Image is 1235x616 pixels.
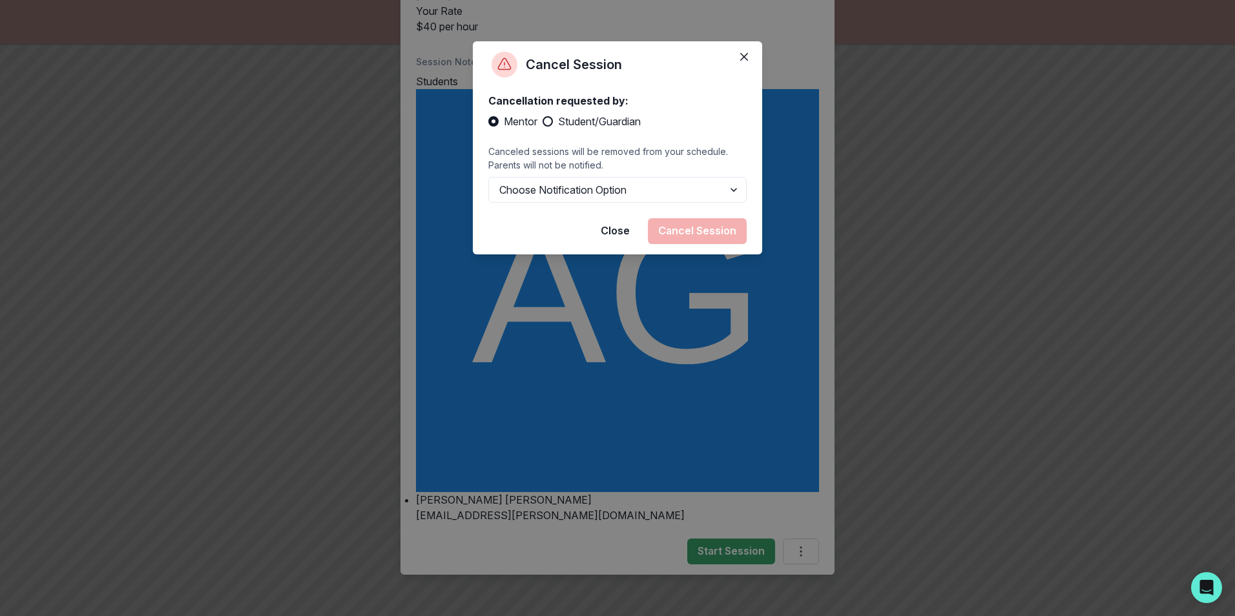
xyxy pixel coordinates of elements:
[1191,572,1222,603] div: Open Intercom Messenger
[526,55,622,74] p: Cancel Session
[504,114,537,129] span: Mentor
[488,93,747,108] p: Cancellation requested by:
[648,218,747,244] button: Cancel Session
[590,218,640,244] button: Close
[488,145,747,172] p: Canceled sessions will be removed from your schedule. Parents will not be notified.
[734,46,754,67] button: Close
[558,114,641,129] span: Student/Guardian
